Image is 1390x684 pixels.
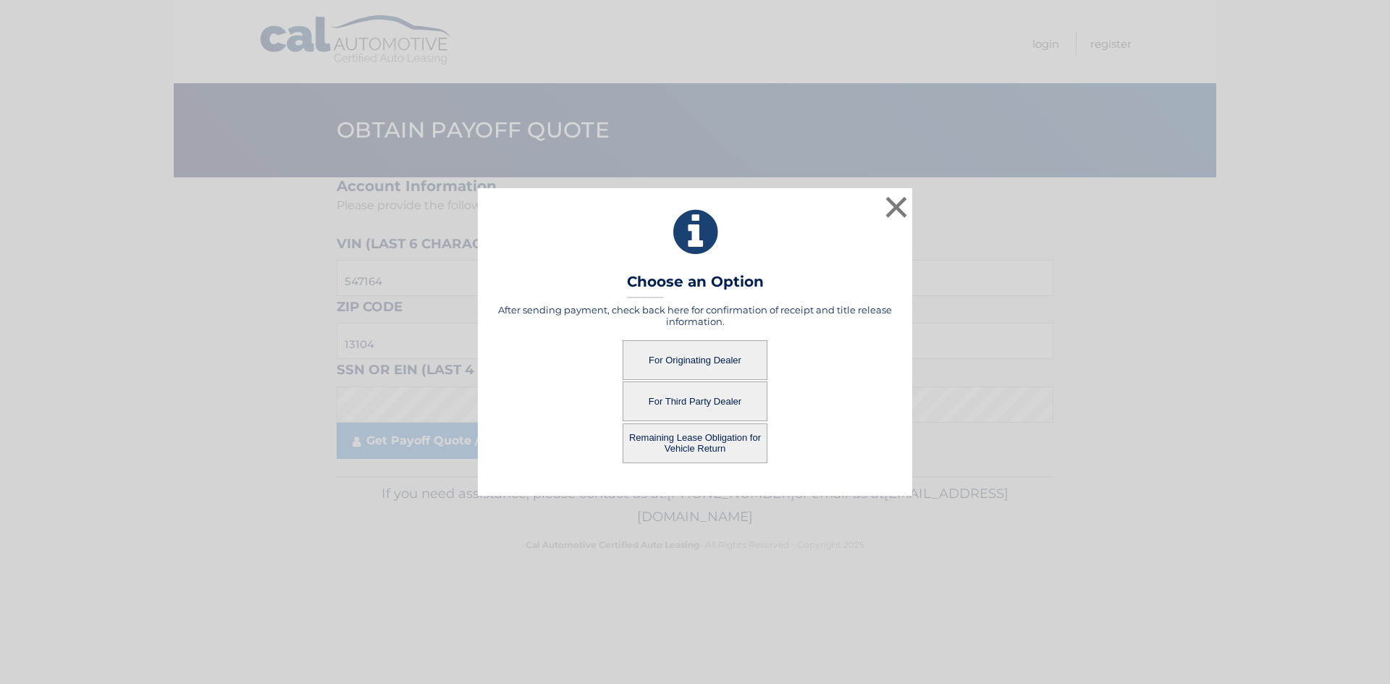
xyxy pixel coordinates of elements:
[627,273,764,298] h3: Choose an Option
[882,193,911,221] button: ×
[623,381,767,421] button: For Third Party Dealer
[623,423,767,463] button: Remaining Lease Obligation for Vehicle Return
[623,340,767,380] button: For Originating Dealer
[496,304,894,327] h5: After sending payment, check back here for confirmation of receipt and title release information.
